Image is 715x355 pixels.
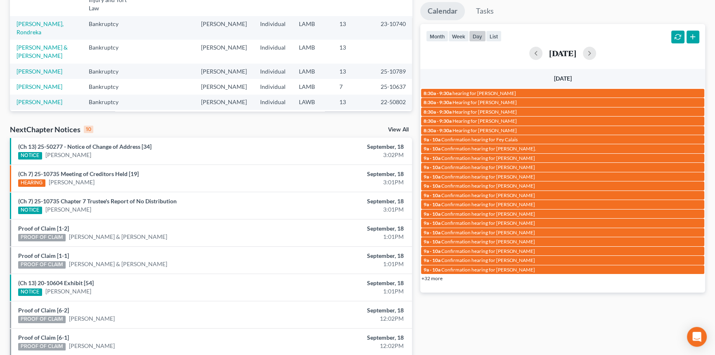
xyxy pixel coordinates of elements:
[281,205,404,214] div: 3:01PM
[452,109,517,115] span: Hearing for [PERSON_NAME]
[253,64,292,79] td: Individual
[374,95,414,110] td: 22-50802
[18,316,66,323] div: PROOF OF CLAIM
[69,233,167,241] a: [PERSON_NAME] & [PERSON_NAME]
[424,267,440,273] span: 9a - 10a
[17,20,64,36] a: [PERSON_NAME], Rondreka
[469,2,501,20] a: Tasks
[292,16,333,40] td: LAMB
[292,95,333,110] td: LAWB
[18,198,177,205] a: (Ch 7) 25-10735 Chapter 7 Trustee's Report of No Distribution
[441,201,535,207] span: Confirmation hearing for [PERSON_NAME]
[17,68,62,75] a: [PERSON_NAME]
[18,170,139,177] a: (Ch 7) 25-10735 Meeting of Creditors Held [19]
[281,287,404,295] div: 1:01PM
[452,127,517,133] span: Hearing for [PERSON_NAME]
[469,31,486,42] button: day
[424,127,452,133] span: 8:30a - 9:30a
[82,40,134,63] td: Bankruptcy
[424,174,440,180] span: 9a - 10a
[17,83,62,90] a: [PERSON_NAME]
[424,99,452,105] span: 8:30a - 9:30a
[194,79,253,94] td: [PERSON_NAME]
[18,179,45,187] div: HEARING
[424,229,440,236] span: 9a - 10a
[17,44,68,59] a: [PERSON_NAME] & [PERSON_NAME]
[424,136,440,143] span: 9a - 10a
[18,143,152,150] a: (Ch 13) 25-50277 - Notice of Change of Address [34]
[292,79,333,94] td: LAMB
[281,170,404,178] div: September, 18
[292,64,333,79] td: LAMB
[253,95,292,110] td: Individual
[333,64,374,79] td: 13
[441,238,535,245] span: Confirmation hearing for [PERSON_NAME]
[194,16,253,40] td: [PERSON_NAME]
[281,306,404,314] div: September, 18
[281,197,404,205] div: September, 18
[69,314,115,323] a: [PERSON_NAME]
[18,225,69,232] a: Proof of Claim [1-2]
[281,279,404,287] div: September, 18
[424,145,440,152] span: 9a - 10a
[18,207,42,214] div: NOTICE
[281,233,404,241] div: 1:01PM
[374,64,414,79] td: 25-10789
[18,334,69,341] a: Proof of Claim [6-1]
[549,49,576,57] h2: [DATE]
[281,143,404,151] div: September, 18
[452,118,517,124] span: Hearing for [PERSON_NAME]
[281,314,404,323] div: 12:02PM
[441,220,535,226] span: Confirmation hearing for [PERSON_NAME]
[421,275,443,281] a: +32 more
[69,342,115,350] a: [PERSON_NAME]
[424,109,452,115] span: 8:30a - 9:30a
[82,64,134,79] td: Bankruptcy
[424,118,452,124] span: 8:30a - 9:30a
[281,178,404,186] div: 3:01PM
[18,279,94,286] a: (Ch 13) 20-10604 Exhibit [54]
[424,183,440,189] span: 9a - 10a
[253,79,292,94] td: Individual
[448,31,469,42] button: week
[441,211,535,217] span: Confirmation hearing for [PERSON_NAME]
[253,40,292,63] td: Individual
[441,136,518,143] span: Confirmation hearing for Fey Calais
[45,287,91,295] a: [PERSON_NAME]
[10,124,93,134] div: NextChapter Notices
[687,327,707,347] div: Open Intercom Messenger
[18,152,42,160] div: NOTICE
[281,342,404,350] div: 12:02PM
[441,248,535,254] span: Confirmation hearing for [PERSON_NAME]
[84,126,93,133] div: 10
[18,343,66,350] div: PROOF OF CLAIM
[49,178,95,186] a: [PERSON_NAME]
[452,90,516,96] span: hearing for [PERSON_NAME]
[441,164,535,170] span: Confirmation hearing for [PERSON_NAME]
[424,248,440,254] span: 9a - 10a
[253,110,292,133] td: Individual
[554,75,572,82] span: [DATE]
[486,31,502,42] button: list
[424,155,440,161] span: 9a - 10a
[441,192,535,198] span: Confirmation hearing for [PERSON_NAME]
[441,155,535,161] span: Confirmation hearing for [PERSON_NAME]
[292,40,333,63] td: LAMB
[424,238,440,245] span: 9a - 10a
[18,261,66,269] div: PROOF OF CLAIM
[441,257,535,263] span: Confirmation hearing for [PERSON_NAME]
[388,127,409,133] a: View All
[194,64,253,79] td: [PERSON_NAME]
[424,257,440,263] span: 9a - 10a
[333,79,374,94] td: 7
[333,40,374,63] td: 13
[18,252,69,259] a: Proof of Claim [1-1]
[424,201,440,207] span: 9a - 10a
[424,164,440,170] span: 9a - 10a
[17,98,62,105] a: [PERSON_NAME]
[281,151,404,159] div: 3:02PM
[69,260,167,268] a: [PERSON_NAME] & [PERSON_NAME]
[82,95,134,110] td: Bankruptcy
[441,267,535,273] span: Confirmation hearing for [PERSON_NAME]
[424,220,440,226] span: 9a - 10a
